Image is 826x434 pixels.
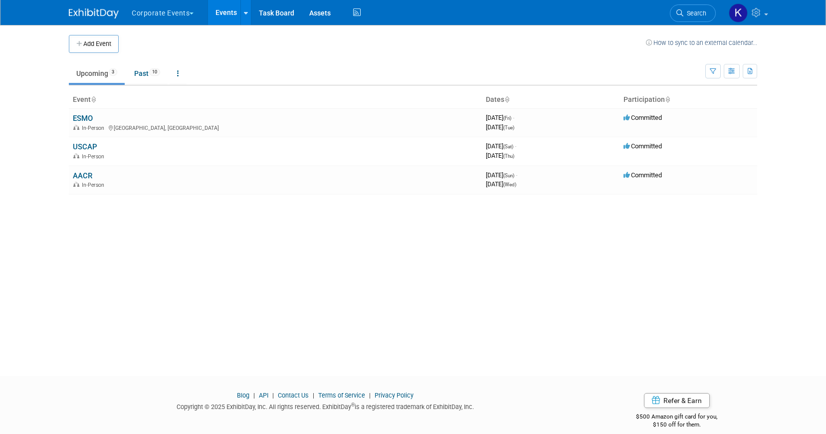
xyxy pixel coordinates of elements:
[597,406,758,429] div: $500 Amazon gift card for you,
[69,8,119,18] img: ExhibitDay
[646,39,757,46] a: How to sync to an external calendar...
[482,91,619,108] th: Dates
[486,152,514,159] span: [DATE]
[486,114,514,121] span: [DATE]
[251,392,257,399] span: |
[73,171,92,180] a: AACR
[623,114,662,121] span: Committed
[259,392,268,399] a: API
[486,180,516,188] span: [DATE]
[91,95,96,103] a: Sort by Event Name
[665,95,670,103] a: Sort by Participation Type
[127,64,168,83] a: Past10
[237,392,249,399] a: Blog
[82,153,107,160] span: In-Person
[82,125,107,131] span: In-Person
[73,123,478,131] div: [GEOGRAPHIC_DATA], [GEOGRAPHIC_DATA]
[503,144,513,149] span: (Sat)
[278,392,309,399] a: Contact Us
[619,91,757,108] th: Participation
[670,4,716,22] a: Search
[644,393,710,408] a: Refer & Earn
[623,171,662,179] span: Committed
[69,35,119,53] button: Add Event
[310,392,317,399] span: |
[623,142,662,150] span: Committed
[504,95,509,103] a: Sort by Start Date
[486,142,516,150] span: [DATE]
[503,125,514,130] span: (Tue)
[149,68,160,76] span: 10
[503,153,514,159] span: (Thu)
[109,68,117,76] span: 3
[82,182,107,188] span: In-Person
[69,400,582,412] div: Copyright © 2025 ExhibitDay, Inc. All rights reserved. ExhibitDay is a registered trademark of Ex...
[516,171,517,179] span: -
[513,114,514,121] span: -
[69,91,482,108] th: Event
[515,142,516,150] span: -
[367,392,373,399] span: |
[351,402,355,408] sup: ®
[73,114,93,123] a: ESMO
[597,421,758,429] div: $150 off for them.
[69,64,125,83] a: Upcoming3
[729,3,748,22] img: Keirsten Davis
[73,125,79,130] img: In-Person Event
[503,115,511,121] span: (Fri)
[270,392,276,399] span: |
[318,392,365,399] a: Terms of Service
[73,182,79,187] img: In-Person Event
[375,392,413,399] a: Privacy Policy
[73,142,97,151] a: USCAP
[683,9,706,17] span: Search
[73,153,79,158] img: In-Person Event
[486,123,514,131] span: [DATE]
[503,173,514,178] span: (Sun)
[486,171,517,179] span: [DATE]
[503,182,516,187] span: (Wed)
